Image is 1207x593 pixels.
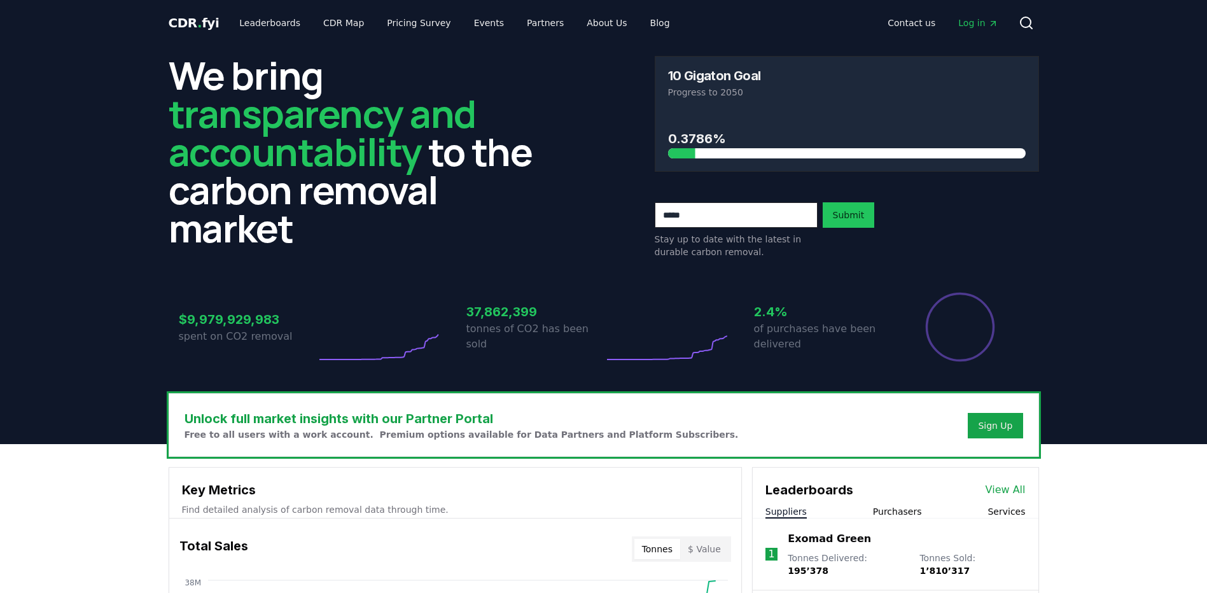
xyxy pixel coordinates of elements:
[987,505,1025,518] button: Services
[877,11,945,34] a: Contact us
[873,505,922,518] button: Purchasers
[768,547,774,562] p: 1
[788,552,907,577] p: Tonnes Delivered :
[634,539,680,559] button: Tonnes
[877,11,1008,34] nav: Main
[968,413,1022,438] button: Sign Up
[169,15,220,31] span: CDR fyi
[668,129,1026,148] h3: 0.3786%
[655,233,818,258] p: Stay up to date with the latest in durable carbon removal.
[229,11,310,34] a: Leaderboards
[182,503,729,516] p: Find detailed analysis of carbon removal data through time.
[788,566,828,576] span: 195’378
[517,11,574,34] a: Partners
[640,11,680,34] a: Blog
[197,15,202,31] span: .
[313,11,374,34] a: CDR Map
[185,578,201,587] tspan: 38M
[179,329,316,344] p: spent on CO2 removal
[229,11,680,34] nav: Main
[823,202,875,228] button: Submit
[668,69,761,82] h3: 10 Gigaton Goal
[169,56,553,247] h2: We bring to the carbon removal market
[680,539,729,559] button: $ Value
[986,482,1026,498] a: View All
[185,409,739,428] h3: Unlock full market insights with our Partner Portal
[576,11,637,34] a: About Us
[169,14,220,32] a: CDR.fyi
[668,86,1026,99] p: Progress to 2050
[919,566,970,576] span: 1’810’317
[788,531,871,547] a: Exomad Green
[464,11,514,34] a: Events
[182,480,729,499] h3: Key Metrics
[179,310,316,329] h3: $9,979,929,983
[754,302,891,321] h3: 2.4%
[958,17,998,29] span: Log in
[919,552,1025,577] p: Tonnes Sold :
[754,321,891,352] p: of purchases have been delivered
[377,11,461,34] a: Pricing Survey
[978,419,1012,432] a: Sign Up
[179,536,248,562] h3: Total Sales
[466,302,604,321] h3: 37,862,399
[924,291,996,363] div: Percentage of sales delivered
[765,505,807,518] button: Suppliers
[948,11,1008,34] a: Log in
[466,321,604,352] p: tonnes of CO2 has been sold
[765,480,853,499] h3: Leaderboards
[185,428,739,441] p: Free to all users with a work account. Premium options available for Data Partners and Platform S...
[169,87,476,178] span: transparency and accountability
